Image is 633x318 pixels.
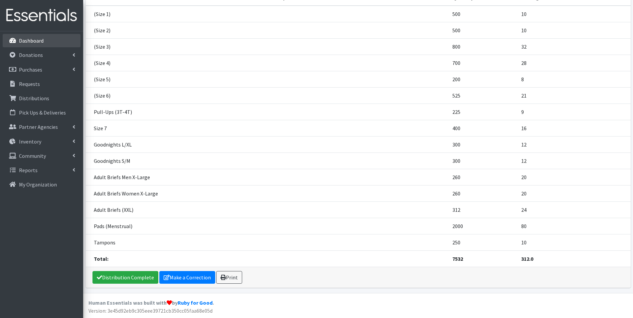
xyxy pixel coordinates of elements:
[448,169,517,185] td: 260
[216,271,242,284] a: Print
[3,34,80,47] a: Dashboard
[86,153,265,169] td: Goodnights S/M
[86,104,265,120] td: Pull-Ups (3T-4T)
[19,181,57,188] p: My Organization
[178,299,213,306] a: Ruby for Good
[517,136,631,153] td: 12
[19,37,44,44] p: Dashboard
[3,149,80,162] a: Community
[517,169,631,185] td: 20
[517,22,631,38] td: 10
[19,109,66,116] p: Pick Ups & Deliveries
[448,104,517,120] td: 225
[517,104,631,120] td: 9
[3,48,80,62] a: Donations
[19,81,40,87] p: Requests
[86,55,265,71] td: (Size 4)
[86,201,265,218] td: Adult Briefs (XXL)
[517,185,631,201] td: 20
[517,87,631,104] td: 21
[452,255,463,262] strong: 7532
[86,169,265,185] td: Adult Briefs Men X-Large
[517,218,631,234] td: 80
[448,234,517,250] td: 250
[86,38,265,55] td: (Size 3)
[19,52,43,58] p: Donations
[3,120,80,134] a: Partner Agencies
[86,218,265,234] td: Pads (Menstrual)
[3,163,80,177] a: Reports
[86,87,265,104] td: (Size 6)
[517,234,631,250] td: 10
[19,66,42,73] p: Purchases
[521,255,533,262] strong: 312.0
[448,185,517,201] td: 260
[3,77,80,91] a: Requests
[448,201,517,218] td: 312
[3,63,80,76] a: Purchases
[86,120,265,136] td: Size 7
[448,6,517,22] td: 500
[3,92,80,105] a: Distributions
[86,71,265,87] td: (Size 5)
[86,136,265,153] td: Goodnights L/XL
[3,135,80,148] a: Inventory
[448,55,517,71] td: 700
[3,178,80,191] a: My Organization
[19,138,41,145] p: Inventory
[19,95,49,102] p: Distributions
[517,120,631,136] td: 16
[19,167,38,173] p: Reports
[159,271,215,284] a: Make a Correction
[448,136,517,153] td: 300
[3,106,80,119] a: Pick Ups & Deliveries
[19,153,46,159] p: Community
[517,38,631,55] td: 32
[517,55,631,71] td: 28
[448,38,517,55] td: 800
[88,307,213,314] span: Version: 3e45d92eb9c305eee39721cb350cc05faa68e05d
[86,6,265,22] td: (Size 1)
[517,201,631,218] td: 24
[448,120,517,136] td: 400
[517,6,631,22] td: 10
[88,299,214,306] strong: Human Essentials was built with by .
[19,124,58,130] p: Partner Agencies
[86,234,265,250] td: Tampons
[3,4,80,27] img: HumanEssentials
[448,71,517,87] td: 200
[517,153,631,169] td: 12
[448,153,517,169] td: 300
[448,218,517,234] td: 2000
[86,22,265,38] td: (Size 2)
[86,185,265,201] td: Adult Briefs Women X-Large
[448,22,517,38] td: 500
[94,255,108,262] strong: Total:
[92,271,158,284] a: Distribution Complete
[448,87,517,104] td: 525
[517,71,631,87] td: 8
